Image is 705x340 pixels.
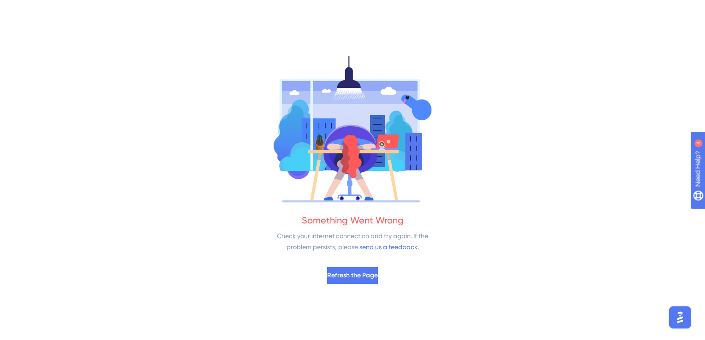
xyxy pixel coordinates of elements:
[327,267,378,284] button: Refresh the Page
[359,243,419,251] a: send us a feedback.
[272,230,433,252] div: Check your internet connection and try again. If the problem persists, please
[666,304,694,331] iframe: UserGuiding AI Assistant Launcher
[327,270,378,281] span: Refresh the Page
[302,214,404,227] div: Something Went Wrong
[22,2,58,13] span: Need Help?
[64,5,67,12] div: 4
